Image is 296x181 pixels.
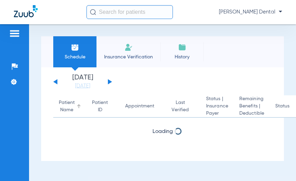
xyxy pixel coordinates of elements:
[124,43,133,51] img: Manual Insurance Verification
[206,103,228,117] span: Insurance Payer
[219,9,282,16] span: [PERSON_NAME] Dental
[90,9,96,15] img: Search Icon
[14,5,38,17] img: Zuub Logo
[92,99,108,114] div: Patient ID
[234,95,270,118] th: Remaining Benefits |
[92,99,114,114] div: Patient ID
[166,54,198,60] span: History
[152,129,173,134] span: Loading
[59,99,81,114] div: Patient Name
[71,43,79,51] img: Schedule
[239,110,264,117] span: Deductible
[62,83,103,89] a: [DATE]
[172,99,189,114] div: Last Verified
[59,99,75,114] div: Patient Name
[86,5,173,19] input: Search for patients
[9,29,20,38] img: hamburger-icon
[178,43,186,51] img: History
[102,54,155,60] span: Insurance Verification
[125,103,160,110] div: Appointment
[201,95,234,118] th: Status |
[62,74,103,89] li: [DATE]
[58,54,91,60] span: Schedule
[125,103,154,110] div: Appointment
[172,99,195,114] div: Last Verified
